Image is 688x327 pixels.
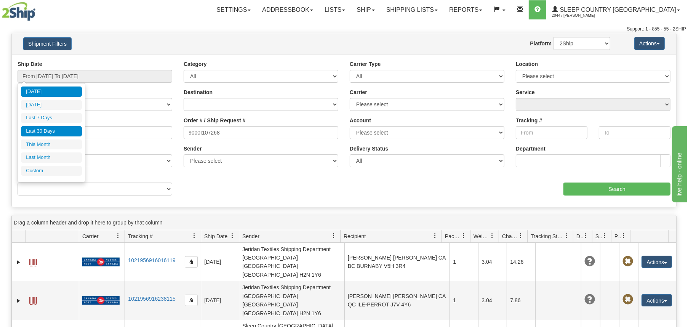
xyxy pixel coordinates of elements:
[429,229,442,242] a: Recipient filter column settings
[204,232,227,240] span: Ship Date
[239,281,344,320] td: Jeridan Textiles Shipping Department [GEOGRAPHIC_DATA] [GEOGRAPHIC_DATA] [GEOGRAPHIC_DATA] H2N 1Y6
[350,145,388,152] label: Delivery Status
[350,88,367,96] label: Carrier
[344,243,450,281] td: [PERSON_NAME] [PERSON_NAME] CA BC BURNABY V5H 3R4
[226,229,239,242] a: Ship Date filter column settings
[450,243,478,281] td: 1
[530,40,552,47] label: Platform
[531,232,564,240] span: Tracking Status
[256,0,319,19] a: Addressbook
[21,126,82,136] li: Last 30 Days
[184,60,207,68] label: Category
[457,229,470,242] a: Packages filter column settings
[319,0,351,19] a: Lists
[450,281,478,320] td: 1
[327,229,340,242] a: Sender filter column settings
[351,0,380,19] a: Ship
[184,145,202,152] label: Sender
[344,281,450,320] td: [PERSON_NAME] [PERSON_NAME] CA QC ILE-PERROT J7V 4Y6
[443,0,488,19] a: Reports
[15,297,22,305] a: Expand
[474,232,490,240] span: Weight
[516,60,538,68] label: Location
[21,152,82,163] li: Last Month
[211,0,256,19] a: Settings
[516,145,546,152] label: Department
[599,126,670,139] input: To
[201,281,239,320] td: [DATE]
[21,166,82,176] li: Custom
[617,229,630,242] a: Pickup Status filter column settings
[614,232,621,240] span: Pickup Status
[29,294,37,306] a: Label
[507,281,535,320] td: 7.86
[558,6,676,13] span: Sleep Country [GEOGRAPHIC_DATA]
[560,229,573,242] a: Tracking Status filter column settings
[239,243,344,281] td: Jeridan Textiles Shipping Department [GEOGRAPHIC_DATA] [GEOGRAPHIC_DATA] [GEOGRAPHIC_DATA] H2N 1Y6
[21,87,82,97] li: [DATE]
[82,296,120,305] img: 20 - Canada Post
[128,257,176,263] a: 1021956916016119
[12,215,676,230] div: grid grouping header
[445,232,461,240] span: Packages
[21,113,82,123] li: Last 7 Days
[516,117,542,124] label: Tracking #
[128,296,176,302] a: 1021956916238115
[350,60,381,68] label: Carrier Type
[622,294,633,305] span: Pickup Not Assigned
[29,255,37,268] a: Label
[23,37,72,50] button: Shipment Filters
[516,126,587,139] input: From
[642,256,672,268] button: Actions
[584,256,595,267] span: Unknown
[478,281,507,320] td: 3.04
[15,258,22,266] a: Expand
[622,256,633,267] span: Pickup Not Assigned
[2,2,35,21] img: logo2044.jpg
[185,295,198,306] button: Copy to clipboard
[516,88,535,96] label: Service
[514,229,527,242] a: Charge filter column settings
[128,232,153,240] span: Tracking #
[2,26,686,32] div: Support: 1 - 855 - 55 - 2SHIP
[82,232,99,240] span: Carrier
[188,229,201,242] a: Tracking # filter column settings
[21,100,82,110] li: [DATE]
[350,117,371,124] label: Account
[507,243,535,281] td: 14.26
[18,60,42,68] label: Ship Date
[21,139,82,150] li: This Month
[563,183,670,196] input: Search
[381,0,443,19] a: Shipping lists
[478,243,507,281] td: 3.04
[112,229,125,242] a: Carrier filter column settings
[546,0,686,19] a: Sleep Country [GEOGRAPHIC_DATA] 2044 / [PERSON_NAME]
[502,232,518,240] span: Charge
[82,257,120,267] img: 20 - Canada Post
[184,117,246,124] label: Order # / Ship Request #
[576,232,583,240] span: Delivery Status
[595,232,602,240] span: Shipment Issues
[552,12,609,19] span: 2044 / [PERSON_NAME]
[185,256,198,268] button: Copy to clipboard
[642,294,672,306] button: Actions
[634,37,665,50] button: Actions
[6,5,70,14] div: live help - online
[598,229,611,242] a: Shipment Issues filter column settings
[670,125,687,202] iframe: chat widget
[201,243,239,281] td: [DATE]
[579,229,592,242] a: Delivery Status filter column settings
[242,232,259,240] span: Sender
[486,229,499,242] a: Weight filter column settings
[584,294,595,305] span: Unknown
[184,88,213,96] label: Destination
[344,232,366,240] span: Recipient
